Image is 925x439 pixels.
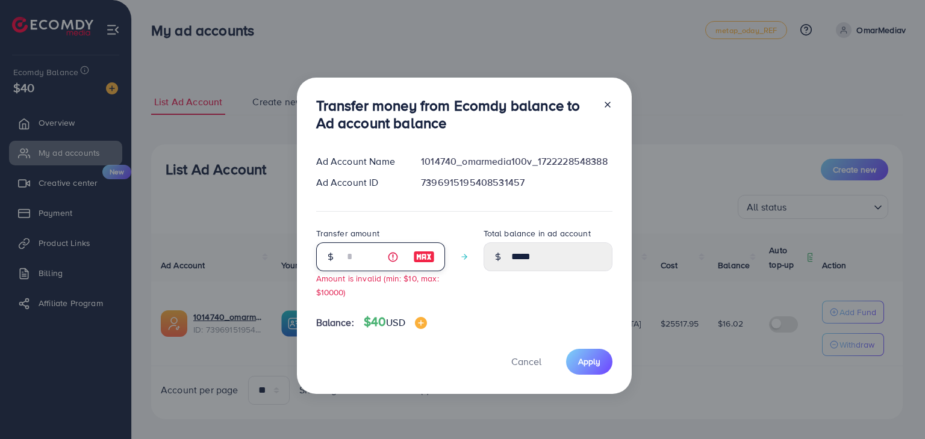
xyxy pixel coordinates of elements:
button: Cancel [496,349,556,375]
span: Cancel [511,355,541,368]
h3: Transfer money from Ecomdy balance to Ad account balance [316,97,593,132]
div: Ad Account ID [307,176,412,189]
div: Ad Account Name [307,155,412,168]
div: 1014740_omarmedia100v_1722228548388 [411,155,621,168]
img: image [413,250,435,264]
img: image [415,317,427,329]
button: Apply [566,349,612,375]
label: Total balance in ad account [484,227,591,239]
iframe: Chat [874,385,916,430]
small: Amount is invalid (min: $10, max: $10000) [316,272,439,298]
h4: $40 [364,315,427,330]
div: 7396915195408531457 [411,176,621,189]
label: Transfer amount [316,227,379,239]
span: Apply [578,355,600,367]
span: USD [386,316,405,329]
span: Balance: [316,316,354,330]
